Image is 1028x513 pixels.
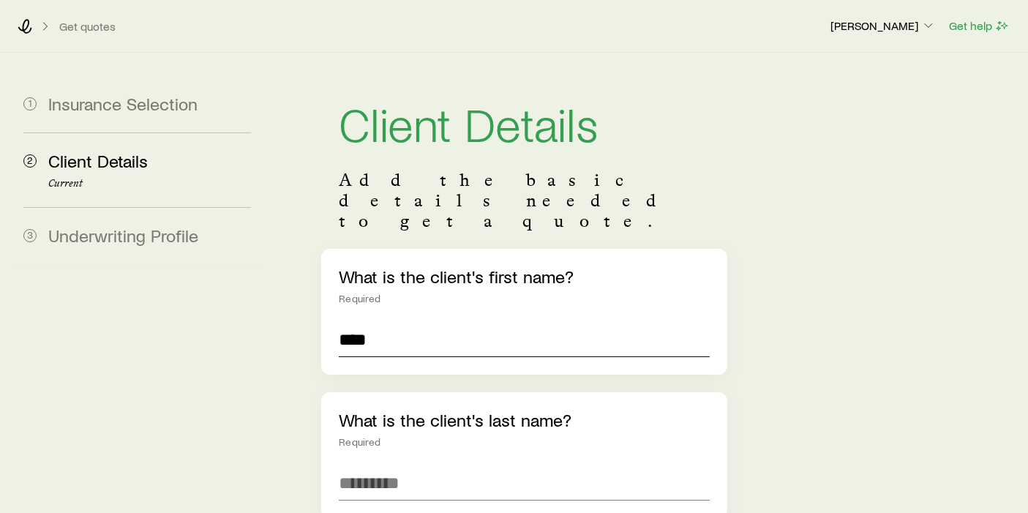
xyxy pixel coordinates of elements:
p: [PERSON_NAME] [830,18,936,33]
span: Client Details [48,150,148,171]
button: Get help [948,18,1010,34]
p: What is the client's last name? [339,410,710,430]
span: 3 [23,229,37,242]
p: Add the basic details needed to get a quote. [339,170,710,231]
h1: Client Details [339,100,710,146]
div: Required [339,436,710,448]
span: Insurance Selection [48,93,198,114]
div: Required [339,293,710,304]
button: Get quotes [59,20,116,34]
p: What is the client's first name? [339,266,710,287]
p: Current [48,178,251,190]
span: 1 [23,97,37,111]
button: [PERSON_NAME] [830,18,937,35]
span: Underwriting Profile [48,225,198,246]
span: 2 [23,154,37,168]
